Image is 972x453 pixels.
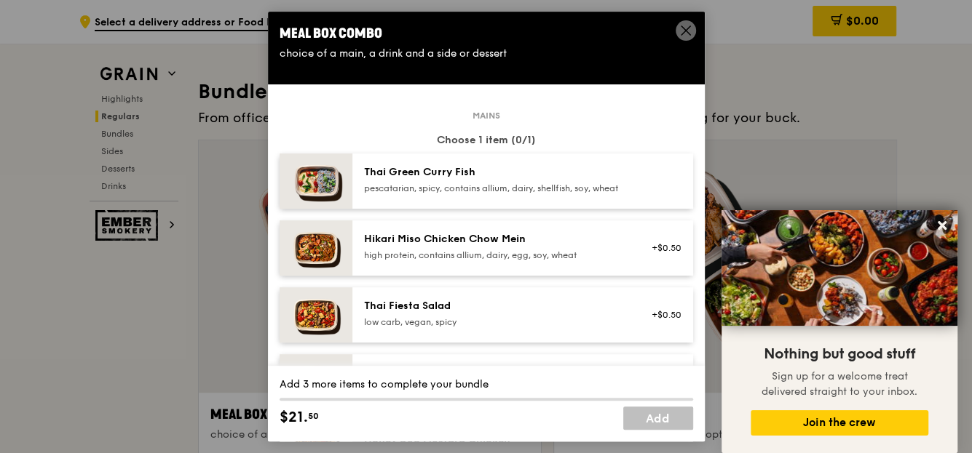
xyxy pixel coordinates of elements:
[280,153,352,209] img: daily_normal_HORZ-Thai-Green-Curry-Fish.jpg
[280,133,693,148] div: Choose 1 item (0/1)
[643,242,681,254] div: +$0.50
[364,299,625,313] div: Thai Fiesta Salad
[364,249,625,261] div: high protein, contains allium, dairy, egg, soy, wheat
[364,165,625,180] div: Thai Green Curry Fish
[751,410,928,436] button: Join the crew
[643,309,681,321] div: +$0.50
[280,220,352,276] img: daily_normal_Hikari_Miso_Chicken_Chow_Mein__Horizontal_.jpg
[623,406,693,430] a: Add
[280,354,352,409] img: daily_normal_HORZ-Basil-Thunder-Tea-Rice.jpg
[364,316,625,328] div: low carb, vegan, spicy
[467,110,506,121] span: Mains
[364,183,625,194] div: pescatarian, spicy, contains allium, dairy, shellfish, soy, wheat
[308,410,319,422] span: 50
[930,214,954,237] button: Close
[280,377,693,392] div: Add 3 more items to complete your bundle
[280,287,352,342] img: daily_normal_Thai_Fiesta_Salad__Horizontal_.jpg
[280,47,693,61] div: choice of a main, a drink and a side or dessert
[722,210,957,326] img: DSC07876-Edit02-Large.jpeg
[764,345,915,363] span: Nothing but good stuff
[280,23,693,44] div: Meal Box Combo
[280,406,308,428] span: $21.
[762,370,917,398] span: Sign up for a welcome treat delivered straight to your inbox.
[364,232,625,246] div: Hikari Miso Chicken Chow Mein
